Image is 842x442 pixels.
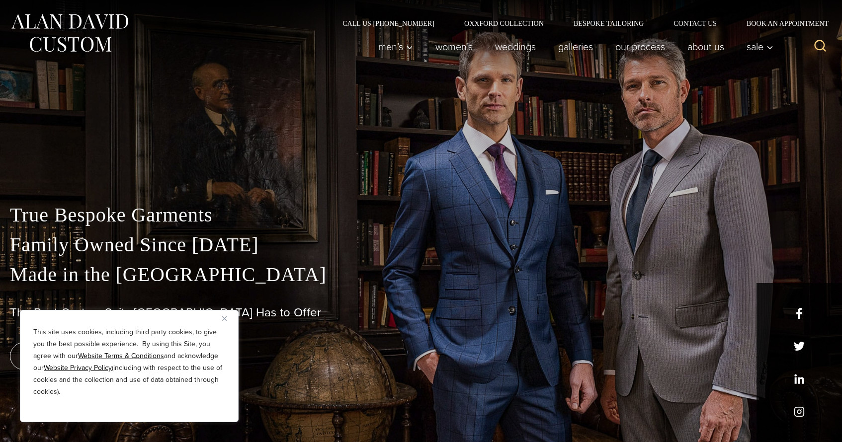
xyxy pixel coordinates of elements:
[33,326,225,398] p: This site uses cookies, including third party cookies, to give you the best possible experience. ...
[328,20,832,27] nav: Secondary Navigation
[10,11,129,55] img: Alan David Custom
[449,20,559,27] a: Oxxford Collection
[659,20,732,27] a: Contact Us
[424,37,484,57] a: Women’s
[604,37,676,57] a: Our Process
[10,342,149,370] a: book an appointment
[222,312,234,324] button: Close
[44,363,112,373] a: Website Privacy Policy
[328,20,449,27] a: Call Us [PHONE_NUMBER]
[747,42,773,52] span: Sale
[484,37,547,57] a: weddings
[78,351,164,361] a: Website Terms & Conditions
[10,305,832,320] h1: The Best Custom Suits [GEOGRAPHIC_DATA] Has to Offer
[732,20,832,27] a: Book an Appointment
[547,37,604,57] a: Galleries
[808,35,832,59] button: View Search Form
[222,316,227,321] img: Close
[367,37,779,57] nav: Primary Navigation
[10,200,832,290] p: True Bespoke Garments Family Owned Since [DATE] Made in the [GEOGRAPHIC_DATA]
[559,20,659,27] a: Bespoke Tailoring
[676,37,736,57] a: About Us
[378,42,413,52] span: Men’s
